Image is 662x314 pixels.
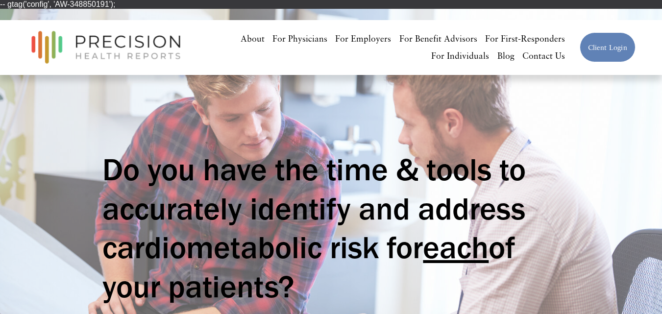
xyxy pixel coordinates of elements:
a: About [241,30,265,47]
a: For Individuals [431,48,489,65]
a: Blog [497,48,515,65]
a: Client Login [580,32,636,62]
a: For Physicians [272,30,327,47]
a: Contact Us [522,48,565,65]
img: Precision Health Reports [26,26,185,68]
iframe: Chat Widget [613,267,662,314]
span: each [423,228,489,266]
a: For Employers [335,30,391,47]
a: For First-Responders [485,30,565,47]
h1: Do you have the time & tools to accurately identify and address cardiometabolic risk for of your ... [102,150,559,306]
a: For Benefit Advisors [399,30,477,47]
